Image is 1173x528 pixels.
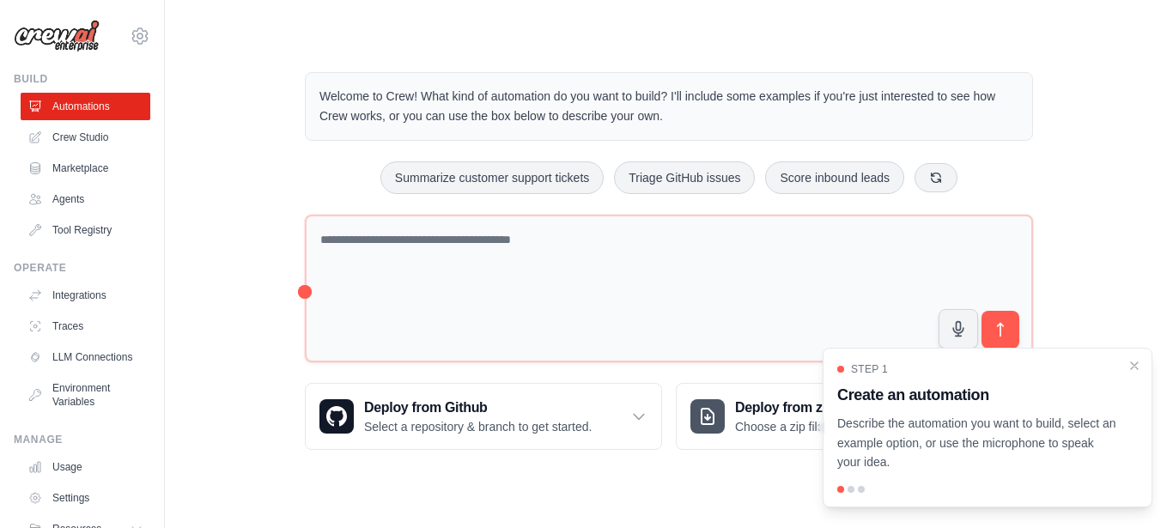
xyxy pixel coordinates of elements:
img: Logo [14,20,100,52]
h3: Deploy from zip file [735,398,880,418]
button: Close walkthrough [1127,359,1141,373]
h3: Create an automation [837,383,1117,407]
div: Widget de chat [1087,446,1173,528]
p: Welcome to Crew! What kind of automation do you want to build? I'll include some examples if you'... [319,87,1018,126]
button: Triage GitHub issues [614,161,755,194]
a: Marketplace [21,155,150,182]
p: Describe the automation you want to build, select an example option, or use the microphone to spe... [837,414,1117,472]
p: Select a repository & branch to get started. [364,418,592,435]
a: Crew Studio [21,124,150,151]
span: Step 1 [851,362,888,376]
a: Integrations [21,282,150,309]
button: Score inbound leads [765,161,904,194]
a: Agents [21,185,150,213]
a: Automations [21,93,150,120]
a: Settings [21,484,150,512]
a: LLM Connections [21,343,150,371]
a: Tool Registry [21,216,150,244]
a: Usage [21,453,150,481]
h3: Deploy from Github [364,398,592,418]
a: Environment Variables [21,374,150,416]
p: Choose a zip file to upload. [735,418,880,435]
iframe: Chat Widget [1087,446,1173,528]
div: Build [14,72,150,86]
div: Operate [14,261,150,275]
button: Summarize customer support tickets [380,161,604,194]
a: Traces [21,313,150,340]
div: Manage [14,433,150,446]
